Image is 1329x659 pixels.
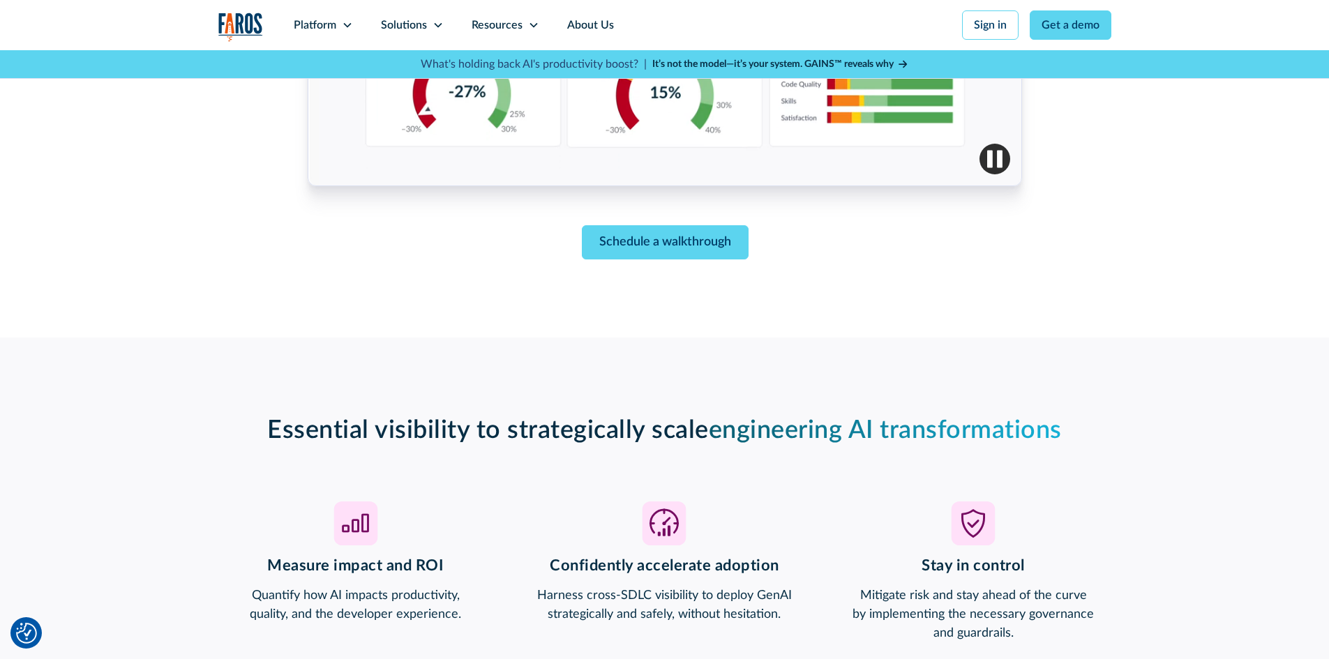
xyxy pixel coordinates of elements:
p: Quantify how AI impacts productivity, quality, and the developer experience. [218,586,494,624]
div: Resources [472,17,523,33]
div: Platform [294,17,336,33]
button: Cookie Settings [16,623,37,644]
h2: Essential visibility to strategically scale [218,416,1111,446]
a: Sign in [962,10,1019,40]
span: engineering AI transformations [709,418,1062,443]
h3: Measure impact and ROI [218,556,494,575]
img: speed acceleration icon [642,501,686,545]
strong: It’s not the model—it’s your system. GAINS™ reveals why [652,59,894,69]
img: Revisit consent button [16,623,37,644]
img: Pause video [979,144,1010,174]
p: What's holding back AI's productivity boost? | [421,56,647,73]
p: Mitigate risk and stay ahead of the curve by implementing the necessary governance and guardrails. [836,586,1111,643]
a: Get a demo [1030,10,1111,40]
a: It’s not the model—it’s your system. GAINS™ reveals why [652,57,909,72]
h3: Confidently accelerate adoption [527,556,802,575]
a: home [218,13,263,41]
img: icon bar chart going up [333,501,378,545]
p: Harness cross-SDLC visibility to deploy GenAI strategically and safely, without hesitation. [527,586,802,624]
img: Logo of the analytics and reporting company Faros. [218,13,263,41]
img: shield icon [951,501,996,545]
h3: Stay in control [836,556,1111,575]
div: Solutions [381,17,427,33]
a: Schedule a walkthrough [581,225,748,259]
